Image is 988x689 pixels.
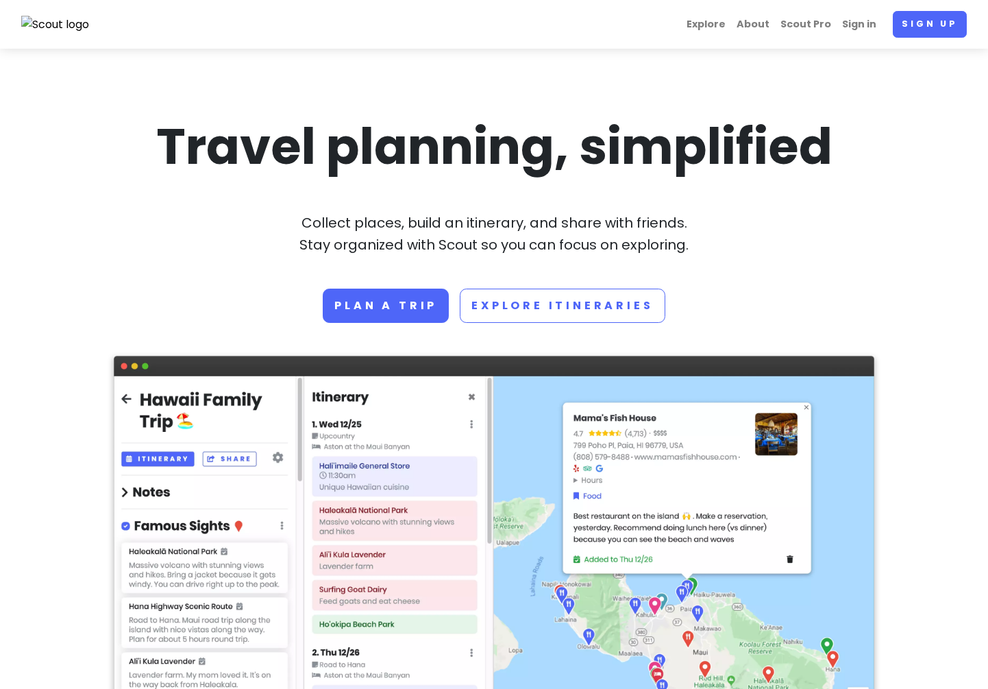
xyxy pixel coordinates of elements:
[893,11,967,38] a: Sign up
[460,289,665,323] a: Explore Itineraries
[114,212,874,256] p: Collect places, build an itinerary, and share with friends. Stay organized with Scout so you can ...
[775,11,837,38] a: Scout Pro
[681,11,731,38] a: Explore
[21,16,90,34] img: Scout logo
[114,114,874,179] h1: Travel planning, simplified
[323,289,449,323] a: Plan a trip
[837,11,882,38] a: Sign in
[731,11,775,38] a: About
